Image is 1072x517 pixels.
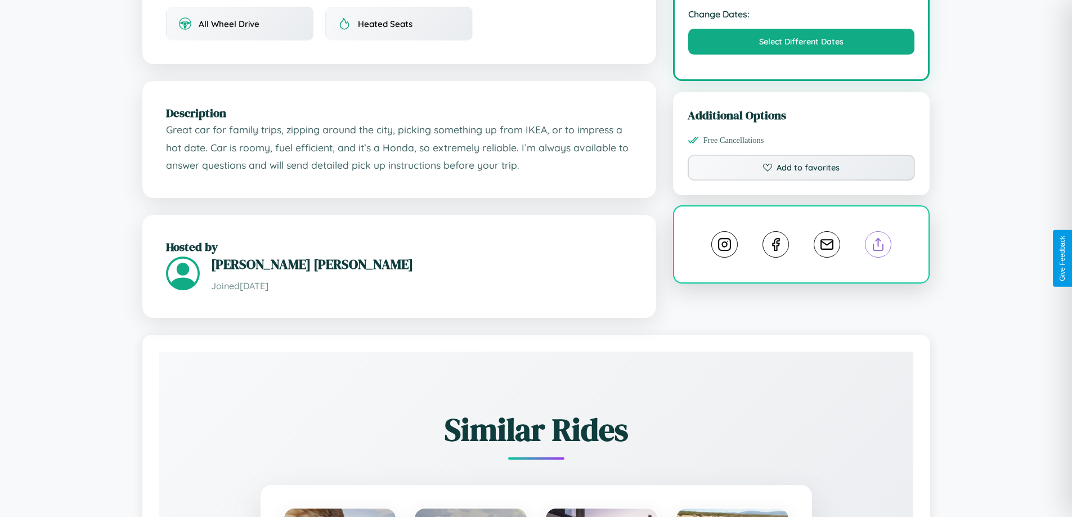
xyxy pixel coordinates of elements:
h2: Hosted by [166,239,633,255]
button: Add to favorites [688,155,916,181]
h2: Description [166,105,633,121]
h3: Additional Options [688,107,916,123]
h3: [PERSON_NAME] [PERSON_NAME] [211,255,633,273]
span: All Wheel Drive [199,19,259,29]
p: Joined [DATE] [211,278,633,294]
button: Select Different Dates [688,29,915,55]
div: Give Feedback [1058,236,1066,281]
p: Great car for family trips, zipping around the city, picking something up from IKEA, or to impres... [166,121,633,174]
h2: Similar Rides [199,408,874,451]
strong: Change Dates: [688,8,915,20]
span: Free Cancellations [703,136,764,145]
span: Heated Seats [358,19,412,29]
